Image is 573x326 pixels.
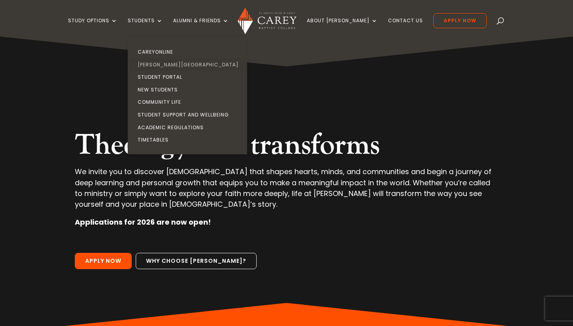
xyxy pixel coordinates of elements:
a: Community Life [130,96,249,109]
a: [PERSON_NAME][GEOGRAPHIC_DATA] [130,58,249,71]
a: New Students [130,83,249,96]
a: Student Support and Wellbeing [130,109,249,121]
a: Academic Regulations [130,121,249,134]
p: We invite you to discover [DEMOGRAPHIC_DATA] that shapes hearts, minds, and communities and begin... [75,166,498,217]
a: CareyOnline [130,46,249,58]
a: Study Options [68,18,117,37]
strong: Applications for 2026 are now open! [75,217,211,227]
a: Why choose [PERSON_NAME]? [136,253,257,270]
a: Alumni & Friends [173,18,229,37]
a: Contact Us [388,18,423,37]
a: Students [128,18,163,37]
img: Carey Baptist College [238,8,296,34]
a: Student Portal [130,71,249,83]
a: About [PERSON_NAME] [307,18,378,37]
a: Apply Now [75,253,132,270]
a: Timetables [130,134,249,146]
h2: Theology that transforms [75,128,498,166]
a: Apply Now [433,13,487,28]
